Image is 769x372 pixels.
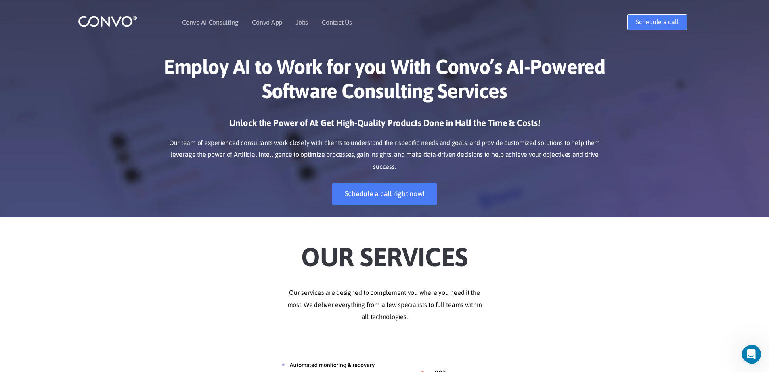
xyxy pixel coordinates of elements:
[161,117,609,135] h3: Unlock the Power of AI: Get High-Quality Products Done in Half the Time & Costs!
[322,19,352,25] a: Contact Us
[627,14,687,30] a: Schedule a call
[332,183,437,205] a: Schedule a call right now!
[296,19,308,25] a: Jobs
[742,345,767,364] iframe: Intercom live chat
[252,19,282,25] a: Convo App
[161,55,609,109] h1: Employ AI to Work for you With Convo’s AI-Powered Software Consulting Services
[161,229,609,275] h2: Our Services
[182,19,238,25] a: Convo AI Consulting
[78,15,137,27] img: logo_1.png
[161,287,609,323] p: Our services are designed to complement you where you need it the most. We deliver everything fro...
[161,137,609,173] p: Our team of experienced consultants work closely with clients to understand their specific needs ...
